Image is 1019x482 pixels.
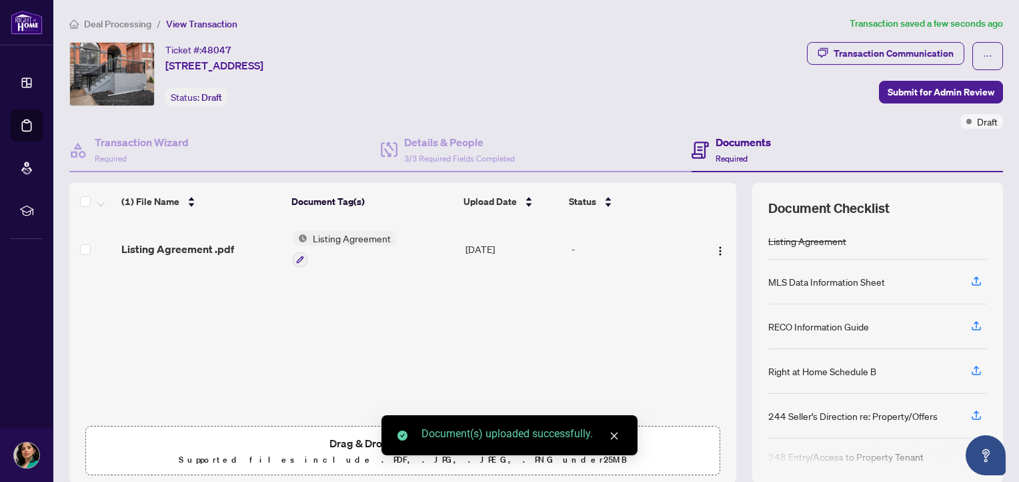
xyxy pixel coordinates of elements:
p: Supported files include .PDF, .JPG, .JPEG, .PNG under 25 MB [94,452,712,468]
div: MLS Data Information Sheet [768,274,885,289]
span: Upload Date [463,194,517,209]
span: 48047 [201,44,231,56]
a: Close [607,429,622,443]
span: Listing Agreement .pdf [121,241,234,257]
img: Status Icon [293,231,307,246]
div: RECO Information Guide [768,319,869,334]
span: Document Checklist [768,199,890,218]
button: Submit for Admin Review [879,81,1003,103]
div: - [572,242,694,256]
td: [DATE] [460,220,566,278]
span: Draft [977,114,998,129]
th: (1) File Name [116,183,287,220]
button: Status IconListing Agreement [293,231,396,267]
div: Ticket #: [165,42,231,57]
th: Upload Date [458,183,564,220]
span: 3/3 Required Fields Completed [404,154,515,164]
article: Transaction saved a few seconds ago [850,16,1003,31]
span: Submit for Admin Review [888,81,994,103]
span: View Transaction [166,18,237,30]
span: Status [569,194,596,209]
img: IMG-C12321744_1.jpg [70,43,154,105]
span: (1) File Name [121,194,179,209]
button: Open asap [966,435,1006,475]
img: logo [11,10,43,35]
span: Required [716,154,748,164]
div: 244 Seller’s Direction re: Property/Offers [768,409,938,423]
th: Status [564,183,695,220]
button: Logo [710,238,731,260]
span: Draft [201,91,222,103]
img: Logo [715,246,726,256]
span: check-circle [397,431,407,441]
span: Deal Processing [84,18,151,30]
span: close [610,431,619,441]
button: Transaction Communication [807,42,964,65]
div: Listing Agreement [768,234,846,248]
h4: Documents [716,134,771,150]
img: Profile Icon [14,443,39,468]
span: ellipsis [983,51,992,61]
div: Transaction Communication [834,43,954,64]
h4: Details & People [404,134,515,150]
span: home [69,19,79,29]
span: [STREET_ADDRESS] [165,57,263,73]
span: Drag & Drop orUpload FormsSupported files include .PDF, .JPG, .JPEG, .PNG under25MB [86,427,720,476]
span: Listing Agreement [307,231,396,246]
div: Right at Home Schedule B [768,364,876,379]
li: / [157,16,161,31]
th: Document Tag(s) [286,183,458,220]
span: Required [95,154,127,164]
h4: Transaction Wizard [95,134,189,150]
span: Drag & Drop or [329,435,476,452]
div: Status: [165,88,227,106]
div: Document(s) uploaded successfully. [421,426,622,442]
